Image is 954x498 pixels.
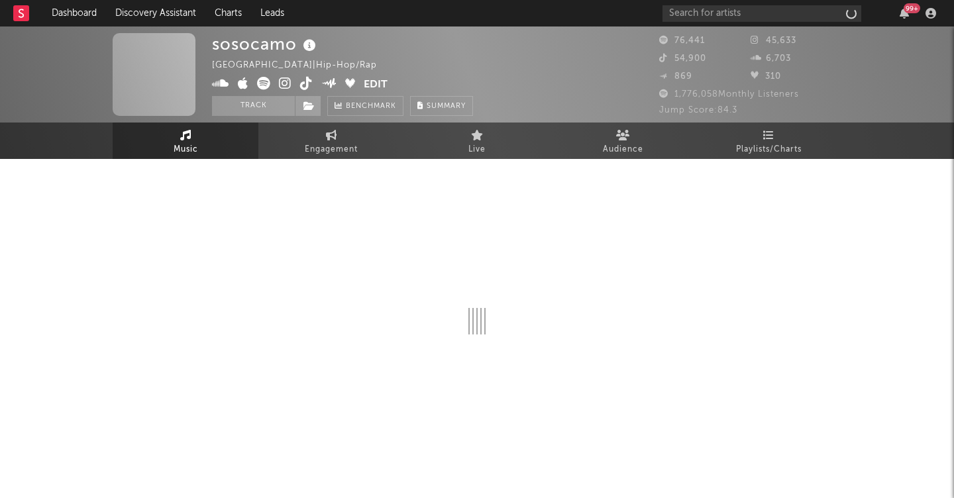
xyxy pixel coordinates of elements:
span: Audience [603,142,643,158]
input: Search for artists [662,5,861,22]
a: Live [404,123,550,159]
div: [GEOGRAPHIC_DATA] | Hip-Hop/Rap [212,58,392,74]
a: Music [113,123,258,159]
span: 54,900 [659,54,706,63]
button: Edit [364,77,388,93]
span: Engagement [305,142,358,158]
button: 99+ [900,8,909,19]
span: Summary [427,103,466,110]
span: Benchmark [346,99,396,115]
span: Jump Score: 84.3 [659,106,737,115]
span: 869 [659,72,692,81]
span: Live [468,142,486,158]
div: sosocamo [212,33,319,55]
button: Track [212,96,295,116]
a: Engagement [258,123,404,159]
a: Audience [550,123,696,159]
span: 6,703 [751,54,791,63]
span: 76,441 [659,36,705,45]
span: Music [174,142,198,158]
a: Benchmark [327,96,403,116]
button: Summary [410,96,473,116]
span: Playlists/Charts [736,142,802,158]
span: 1,776,058 Monthly Listeners [659,90,799,99]
a: Playlists/Charts [696,123,841,159]
div: 99 + [904,3,920,13]
span: 310 [751,72,781,81]
span: 45,633 [751,36,796,45]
